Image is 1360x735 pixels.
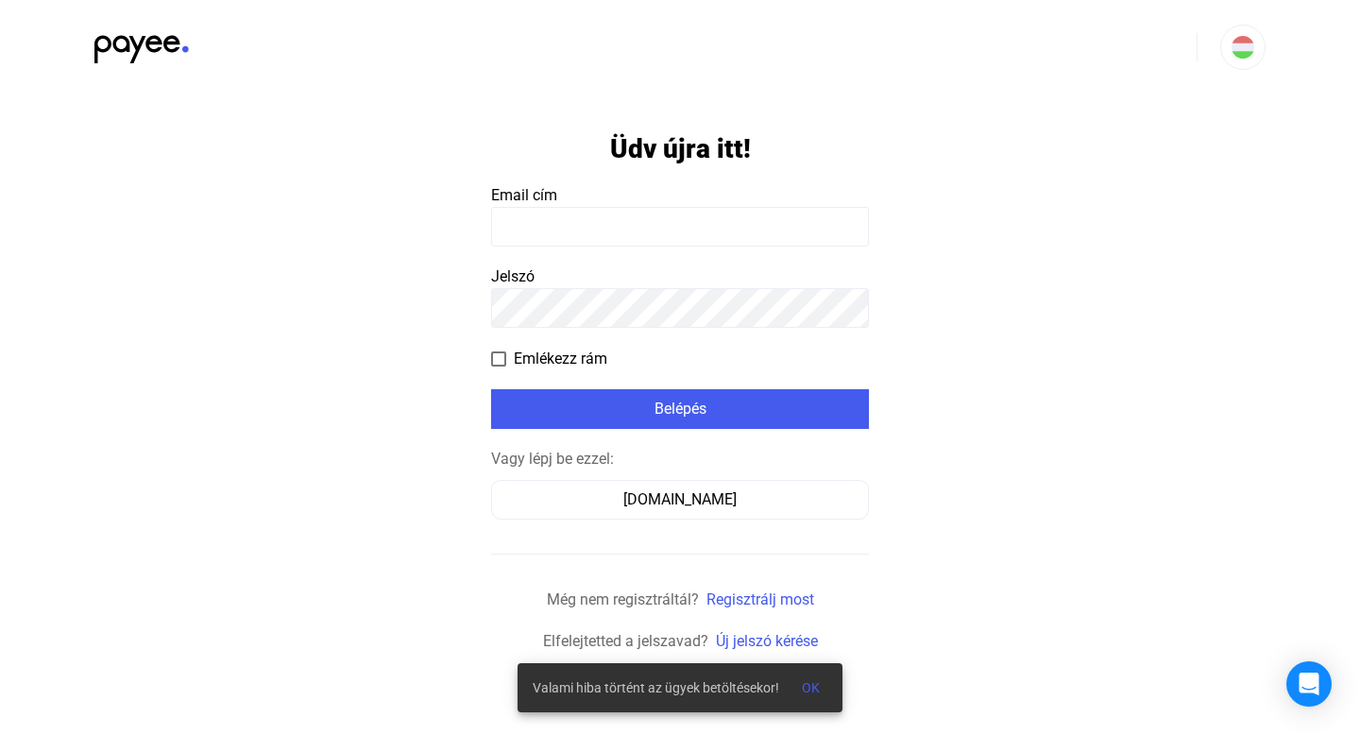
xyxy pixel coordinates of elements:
span: Jelszó [491,267,535,285]
div: Vagy lépj be ezzel: [491,448,869,470]
a: Új jelszó kérése [716,632,818,650]
span: Valami hiba történt az ügyek betöltésekor! [533,676,779,699]
span: OK [802,680,820,695]
h1: Üdv újra itt! [610,132,751,165]
span: Emlékezz rám [514,348,607,370]
a: Regisztrálj most [706,590,814,608]
span: Elfelejtetted a jelszavad? [543,632,708,650]
img: HU [1232,36,1254,59]
span: Email cím [491,186,557,204]
button: [DOMAIN_NAME] [491,480,869,520]
a: [DOMAIN_NAME] [491,490,869,508]
div: [DOMAIN_NAME] [498,488,862,511]
img: black-payee-blue-dot.svg [94,25,189,63]
div: Belépés [497,398,863,420]
span: Még nem regisztráltál? [547,590,699,608]
button: HU [1220,25,1266,70]
div: Open Intercom Messenger [1286,661,1332,707]
button: Belépés [491,389,869,429]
